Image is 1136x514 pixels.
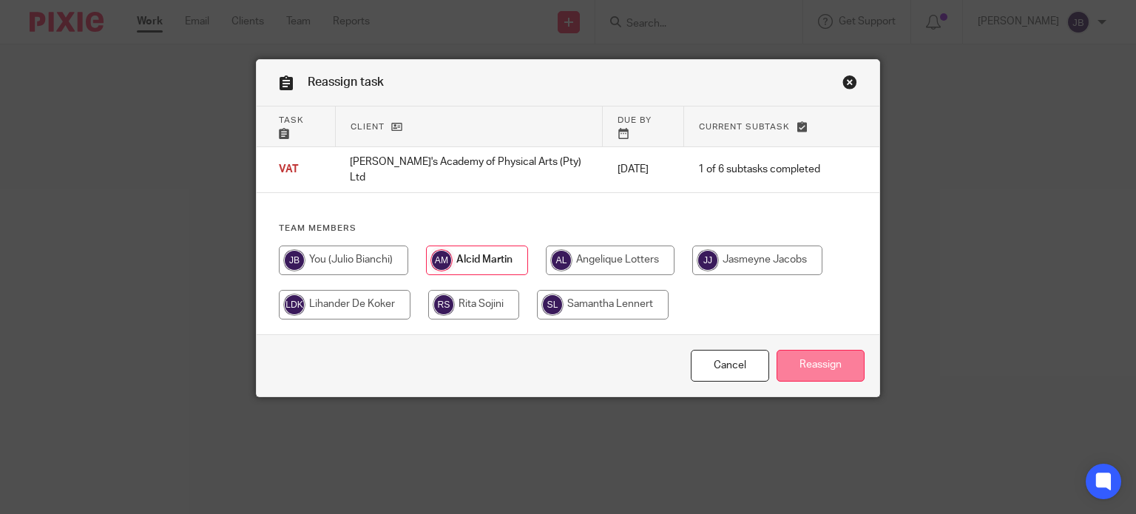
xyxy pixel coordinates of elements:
p: [PERSON_NAME]'s Academy of Physical Arts (Pty) Ltd [350,155,588,185]
span: Due by [618,116,652,124]
a: Close this dialog window [691,350,769,382]
p: [DATE] [618,162,669,177]
span: Client [351,123,385,131]
span: VAT [279,165,299,175]
a: Close this dialog window [842,75,857,95]
span: Task [279,116,304,124]
td: 1 of 6 subtasks completed [683,147,835,193]
input: Reassign [777,350,865,382]
span: Current subtask [699,123,790,131]
h4: Team members [279,223,858,234]
span: Reassign task [308,76,384,88]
